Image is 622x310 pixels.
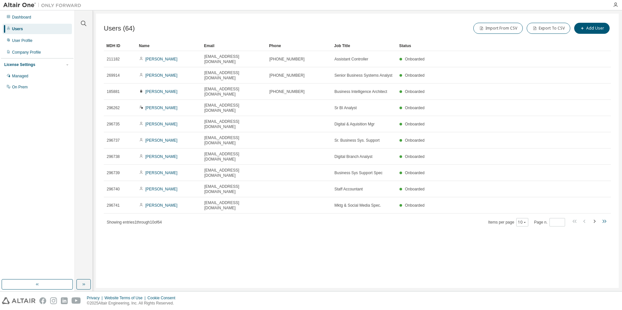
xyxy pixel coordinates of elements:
button: Add User [574,23,610,34]
span: Staff Accountant [334,187,363,192]
img: Altair One [3,2,85,8]
span: [EMAIL_ADDRESS][DOMAIN_NAME] [204,86,264,97]
img: youtube.svg [72,297,81,304]
span: Items per page [488,218,528,226]
p: © 2025 Altair Engineering, Inc. All Rights Reserved. [87,301,179,306]
div: Phone [269,41,329,51]
span: Onboarded [405,106,425,110]
div: Company Profile [12,50,41,55]
span: Onboarded [405,57,425,61]
span: Users (64) [104,25,135,32]
span: [EMAIL_ADDRESS][DOMAIN_NAME] [204,151,264,162]
img: facebook.svg [39,297,46,304]
a: [PERSON_NAME] [145,187,178,191]
span: Sr. Business Sys. Support [334,138,380,143]
a: [PERSON_NAME] [145,57,178,61]
div: Status [399,41,577,51]
div: License Settings [4,62,35,67]
span: Onboarded [405,73,425,78]
span: Onboarded [405,122,425,126]
a: [PERSON_NAME] [145,203,178,208]
span: Assistant Controller [334,57,368,62]
span: [EMAIL_ADDRESS][DOMAIN_NAME] [204,119,264,129]
span: [EMAIL_ADDRESS][DOMAIN_NAME] [204,200,264,211]
span: [EMAIL_ADDRESS][DOMAIN_NAME] [204,103,264,113]
span: Digital & Aquisition Mgr [334,122,374,127]
a: [PERSON_NAME] [145,171,178,175]
a: [PERSON_NAME] [145,122,178,126]
div: Website Terms of Use [104,295,147,301]
a: [PERSON_NAME] [145,138,178,143]
span: [EMAIL_ADDRESS][DOMAIN_NAME] [204,184,264,194]
span: [EMAIL_ADDRESS][DOMAIN_NAME] [204,70,264,81]
span: Senior Business Systems Analyst [334,73,392,78]
button: Import From CSV [473,23,523,34]
div: Cookie Consent [147,295,179,301]
span: Page n. [534,218,565,226]
div: User Profile [12,38,33,43]
span: [PHONE_NUMBER] [269,89,304,94]
span: Onboarded [405,154,425,159]
span: 296740 [107,187,120,192]
span: Business Intelligence Architect [334,89,387,94]
span: 296262 [107,105,120,110]
div: Managed [12,73,28,79]
img: instagram.svg [50,297,57,304]
div: Job Title [334,41,394,51]
span: [PHONE_NUMBER] [269,57,304,62]
div: Email [204,41,264,51]
div: On Prem [12,84,28,90]
span: 296735 [107,122,120,127]
button: 10 [518,220,527,225]
span: 296738 [107,154,120,159]
button: Export To CSV [527,23,570,34]
span: [EMAIL_ADDRESS][DOMAIN_NAME] [204,135,264,146]
span: Onboarded [405,187,425,191]
span: Sr BI Analyst [334,105,357,110]
span: Mktg & Social Media Spec. [334,203,381,208]
span: 269914 [107,73,120,78]
span: 211182 [107,57,120,62]
a: [PERSON_NAME] [145,154,178,159]
span: [EMAIL_ADDRESS][DOMAIN_NAME] [204,54,264,64]
div: Dashboard [12,15,31,20]
div: Privacy [87,295,104,301]
span: Showing entries 1 through 10 of 64 [107,220,162,225]
span: 296739 [107,170,120,175]
a: [PERSON_NAME] [145,106,178,110]
span: Onboarded [405,138,425,143]
span: Onboarded [405,171,425,175]
span: 296737 [107,138,120,143]
span: [EMAIL_ADDRESS][DOMAIN_NAME] [204,168,264,178]
span: [PHONE_NUMBER] [269,73,304,78]
div: Users [12,26,23,32]
span: Onboarded [405,89,425,94]
div: Name [139,41,199,51]
span: Business Sys Support Spec [334,170,383,175]
span: 296741 [107,203,120,208]
span: 185881 [107,89,120,94]
img: linkedin.svg [61,297,68,304]
a: [PERSON_NAME] [145,73,178,78]
a: [PERSON_NAME] [145,89,178,94]
img: altair_logo.svg [2,297,35,304]
span: Onboarded [405,203,425,208]
div: MDH ID [106,41,134,51]
span: Digital Branch Analyst [334,154,372,159]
